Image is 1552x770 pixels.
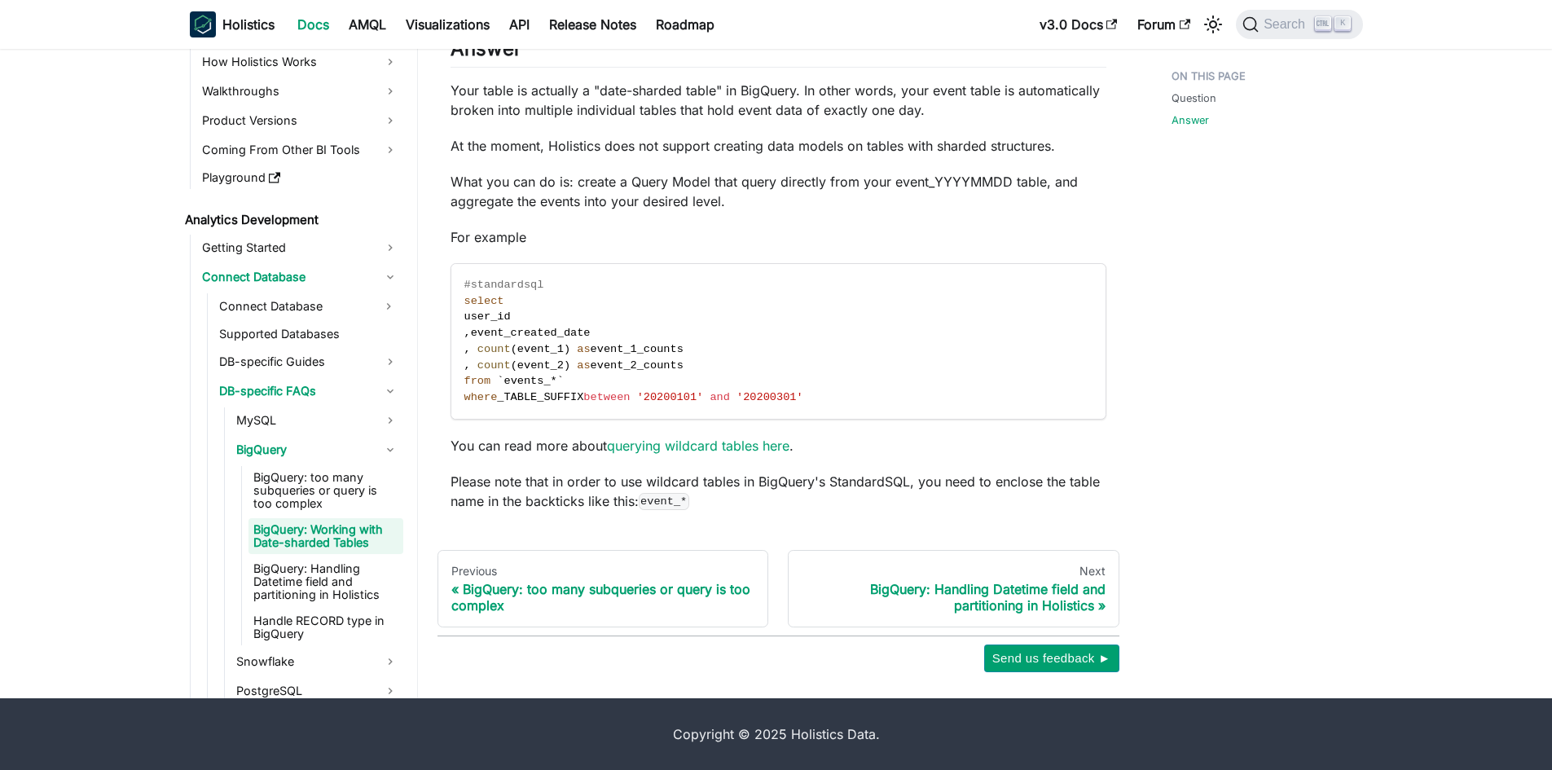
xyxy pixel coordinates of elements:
span: Search [1259,17,1315,32]
div: BigQuery: too many subqueries or query is too complex [451,581,755,614]
a: Snowflake [231,649,403,675]
a: Coming From Other BI Tools [197,137,403,163]
a: Question [1172,90,1216,106]
button: Switch between dark and light mode (currently light mode) [1200,11,1226,37]
span: ` [497,375,503,387]
span: events_* [503,375,556,387]
img: Holistics [190,11,216,37]
p: What you can do is: create a Query Model that query directly from your event_YYYYMMDD table, and ... [451,172,1106,211]
span: '20200101' [637,391,704,403]
span: , [464,327,471,339]
a: Connect Database [214,293,374,319]
a: Visualizations [396,11,499,37]
span: _TABLE_SUFFIX [497,391,583,403]
a: Supported Databases [214,323,403,345]
span: , [464,359,471,372]
h2: Answer [451,37,1106,68]
a: Connect Database [197,264,403,290]
span: event_2 [517,359,564,372]
span: , [464,343,471,355]
span: between [583,391,630,403]
a: BigQuery [231,437,403,463]
a: Handle RECORD type in BigQuery [248,609,403,645]
a: BigQuery: too many subqueries or query is too complex [248,466,403,515]
div: Copyright © 2025 Holistics Data. [258,724,1295,744]
span: event_1 [517,343,564,355]
a: v3.0 Docs [1030,11,1128,37]
a: NextBigQuery: Handling Datetime field and partitioning in Holistics [788,550,1119,628]
a: DB-specific Guides [214,349,403,375]
span: user_id [464,310,511,323]
span: ( [511,343,517,355]
nav: Docs pages [437,550,1119,628]
a: Docs [288,11,339,37]
button: Search (Ctrl+K) [1236,10,1362,39]
span: where [464,391,498,403]
a: Getting Started [197,235,403,261]
a: AMQL [339,11,396,37]
button: Expand sidebar category 'Connect Database' [374,293,403,319]
span: as [577,343,590,355]
p: For example [451,227,1106,247]
span: event_created_date [471,327,591,339]
p: You can read more about . [451,436,1106,455]
p: Please note that in order to use wildcard tables in BigQuery's StandardSQL, you need to enclose t... [451,472,1106,511]
b: Holistics [222,15,275,34]
a: BigQuery: Handling Datetime field and partitioning in Holistics [248,557,403,606]
a: DB-specific FAQs [214,378,403,404]
span: ) [564,343,570,355]
span: #standardsql [464,279,544,291]
code: event_* [639,493,689,509]
span: ` [557,375,564,387]
a: HolisticsHolistics [190,11,275,37]
span: and [710,391,729,403]
a: Roadmap [646,11,724,37]
a: BigQuery: Working with Date-sharded Tables [248,518,403,554]
button: Send us feedback ► [984,645,1119,672]
a: MySQL [231,407,403,433]
span: count [477,343,511,355]
span: Send us feedback ► [992,648,1111,669]
a: Analytics Development [180,209,403,231]
span: select [464,295,504,307]
p: At the moment, Holistics does not support creating data models on tables with sharded structures. [451,136,1106,156]
span: ) [564,359,570,372]
kbd: K [1334,16,1351,31]
a: How Holistics Works [197,49,403,75]
span: count [477,359,511,372]
span: ( [511,359,517,372]
a: PreviousBigQuery: too many subqueries or query is too complex [437,550,769,628]
a: Answer [1172,112,1209,128]
a: Release Notes [539,11,646,37]
div: Next [802,564,1106,579]
p: Your table is actually a "date-sharded table" in BigQuery. In other words, your event table is au... [451,81,1106,120]
a: PostgreSQL [231,678,403,704]
a: Playground [197,166,403,189]
span: event_1_counts [591,343,684,355]
span: event_2_counts [591,359,684,372]
span: as [577,359,590,372]
div: Previous [451,564,755,579]
div: BigQuery: Handling Datetime field and partitioning in Holistics [802,581,1106,614]
span: from [464,375,491,387]
a: Walkthroughs [197,78,403,104]
a: querying wildcard tables here [607,438,789,454]
a: API [499,11,539,37]
a: Product Versions [197,108,403,134]
span: '20200301' [736,391,803,403]
a: Forum [1128,11,1200,37]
